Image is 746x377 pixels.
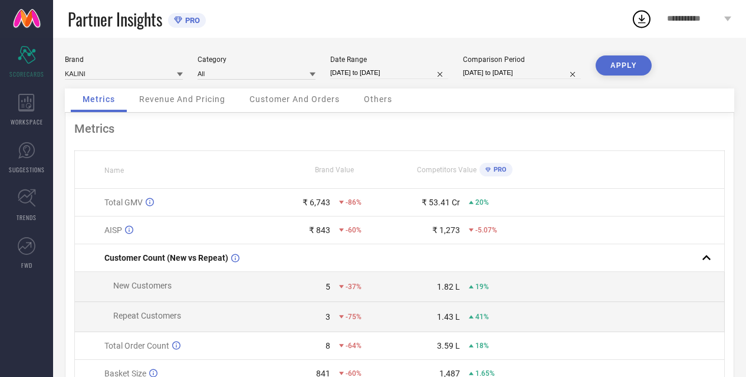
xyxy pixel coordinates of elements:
span: -64% [346,342,362,350]
span: Metrics [83,94,115,104]
span: Customer And Orders [249,94,340,104]
span: -60% [346,226,362,234]
input: Select comparison period [463,67,581,79]
span: Name [104,166,124,175]
div: ₹ 1,273 [432,225,460,235]
div: Brand [65,55,183,64]
span: Revenue And Pricing [139,94,225,104]
div: Date Range [330,55,448,64]
div: Category [198,55,316,64]
span: TRENDS [17,213,37,222]
span: -5.07% [475,226,497,234]
span: SUGGESTIONS [9,165,45,174]
span: FWD [21,261,32,270]
span: PRO [182,16,200,25]
span: Competitors Value [417,166,476,174]
div: 5 [326,282,330,291]
div: Open download list [631,8,652,29]
span: 19% [475,283,489,291]
div: 3 [326,312,330,322]
span: Brand Value [315,166,354,174]
span: -75% [346,313,362,321]
span: -37% [346,283,362,291]
div: ₹ 53.41 Cr [422,198,460,207]
span: Total Order Count [104,341,169,350]
span: PRO [491,166,507,173]
div: 1.82 L [437,282,460,291]
button: APPLY [596,55,652,76]
span: Others [364,94,392,104]
span: Total GMV [104,198,143,207]
span: New Customers [113,281,172,290]
div: 1.43 L [437,312,460,322]
div: 8 [326,341,330,350]
span: 18% [475,342,489,350]
span: AISP [104,225,122,235]
div: ₹ 843 [309,225,330,235]
span: 41% [475,313,489,321]
span: Repeat Customers [113,311,181,320]
span: -86% [346,198,362,206]
input: Select date range [330,67,448,79]
div: ₹ 6,743 [303,198,330,207]
span: Partner Insights [68,7,162,31]
div: 3.59 L [437,341,460,350]
div: Metrics [74,122,725,136]
span: Customer Count (New vs Repeat) [104,253,228,263]
span: SCORECARDS [9,70,44,78]
span: 20% [475,198,489,206]
span: WORKSPACE [11,117,43,126]
div: Comparison Period [463,55,581,64]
